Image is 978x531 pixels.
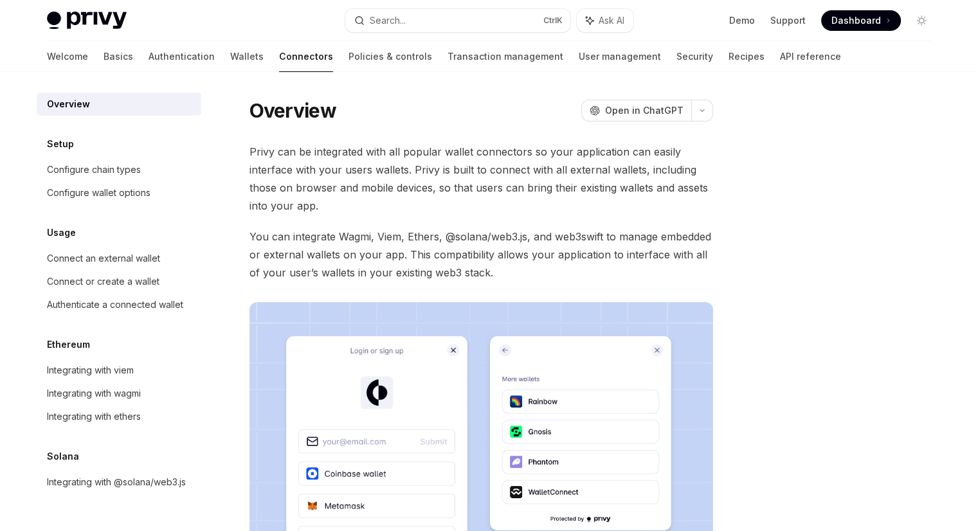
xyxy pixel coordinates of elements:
a: Connectors [279,41,333,72]
a: Connect or create a wallet [37,270,201,293]
a: Welcome [47,41,88,72]
h1: Overview [249,99,336,122]
img: light logo [47,12,127,30]
a: Basics [104,41,133,72]
div: Configure wallet options [47,185,150,201]
a: Connect an external wallet [37,247,201,270]
a: Configure chain types [37,158,201,181]
a: API reference [780,41,841,72]
div: Authenticate a connected wallet [47,297,183,312]
a: Dashboard [821,10,901,31]
div: Integrating with @solana/web3.js [47,474,186,490]
button: Ask AI [577,9,633,32]
h5: Solana [47,449,79,464]
a: User management [579,41,661,72]
div: Integrating with ethers [47,409,141,424]
div: Overview [47,96,90,112]
a: Integrating with wagmi [37,382,201,405]
div: Configure chain types [47,162,141,177]
h5: Ethereum [47,337,90,352]
a: Overview [37,93,201,116]
button: Open in ChatGPT [581,100,691,122]
a: Authenticate a connected wallet [37,293,201,316]
a: Wallets [230,41,264,72]
span: Privy can be integrated with all popular wallet connectors so your application can easily interfa... [249,143,713,215]
h5: Setup [47,136,74,152]
div: Connect or create a wallet [47,274,159,289]
button: Toggle dark mode [911,10,932,31]
a: Integrating with ethers [37,405,201,428]
h5: Usage [47,225,76,240]
div: Connect an external wallet [47,251,160,266]
div: Search... [370,13,406,28]
span: You can integrate Wagmi, Viem, Ethers, @solana/web3.js, and web3swift to manage embedded or exter... [249,228,713,282]
a: Transaction management [448,41,563,72]
div: Integrating with wagmi [47,386,141,401]
a: Demo [729,14,755,27]
a: Policies & controls [349,41,432,72]
span: Open in ChatGPT [605,104,684,117]
button: Search...CtrlK [345,9,570,32]
span: Ask AI [599,14,624,27]
a: Security [676,41,713,72]
a: Integrating with viem [37,359,201,382]
span: Ctrl K [543,15,563,26]
span: Dashboard [831,14,881,27]
a: Recipes [729,41,765,72]
a: Configure wallet options [37,181,201,204]
a: Integrating with @solana/web3.js [37,471,201,494]
a: Support [770,14,806,27]
a: Authentication [149,41,215,72]
div: Integrating with viem [47,363,134,378]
